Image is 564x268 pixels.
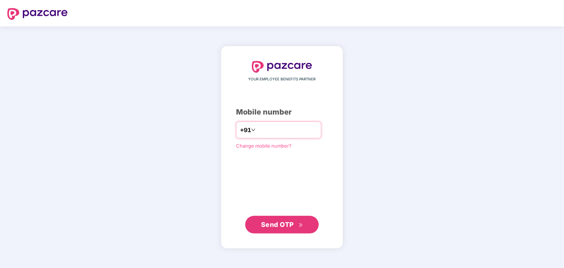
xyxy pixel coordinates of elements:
[249,76,316,82] span: YOUR EMPLOYEE BENEFITS PARTNER
[7,8,68,20] img: logo
[245,216,319,233] button: Send OTPdouble-right
[252,61,312,73] img: logo
[236,143,292,149] a: Change mobile number?
[240,126,251,135] span: +91
[299,223,303,228] span: double-right
[236,106,328,118] div: Mobile number
[261,221,294,228] span: Send OTP
[251,128,256,132] span: down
